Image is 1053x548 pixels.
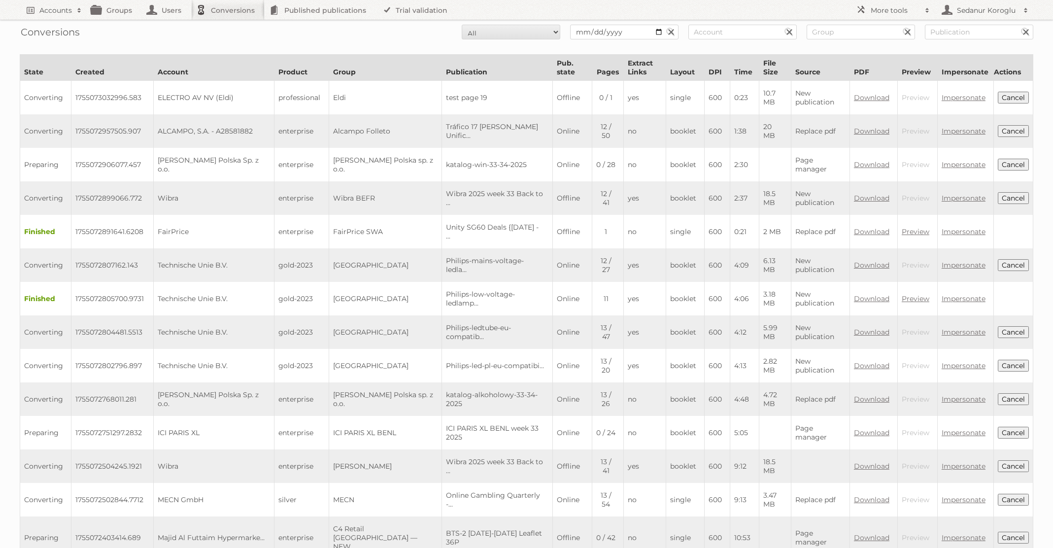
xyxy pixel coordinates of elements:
[20,248,71,282] td: Converting
[75,361,142,370] span: 1755072802796.897
[807,25,915,39] input: Group
[552,181,592,215] td: Offline
[704,382,730,416] td: 600
[791,315,850,349] td: New publication
[781,25,796,39] input: Search
[942,194,985,203] a: Impersonate
[897,148,937,181] td: Preview
[897,55,937,81] th: Preview
[592,181,623,215] td: 12 / 41
[994,55,1033,81] th: Actions
[329,282,442,315] td: [GEOGRAPHIC_DATA]
[730,55,759,81] th: Time
[624,282,666,315] td: yes
[666,282,704,315] td: booklet
[791,416,850,449] td: Page manager
[329,449,442,483] td: [PERSON_NAME]
[759,449,791,483] td: 18.5 MB
[20,55,71,81] th: State
[854,462,889,471] a: Download
[154,349,274,382] td: Technische Unie B.V.
[592,349,623,382] td: 13 / 20
[154,81,274,115] td: ELECTRO AV NV (Eldi)
[704,282,730,315] td: 600
[854,127,889,136] a: Download
[666,148,704,181] td: booklet
[902,294,929,303] a: Preview
[552,382,592,416] td: Online
[759,315,791,349] td: 5.99 MB
[998,192,1029,204] button: Cancel
[624,483,666,516] td: no
[552,114,592,148] td: Online
[854,261,889,270] a: Download
[154,181,274,215] td: Wibra
[154,315,274,349] td: Technische Unie B.V.
[730,416,759,449] td: 5:05
[704,81,730,115] td: 600
[154,449,274,483] td: Wibra
[274,416,329,449] td: enterprise
[759,349,791,382] td: 2.82 MB
[998,259,1029,271] button: Cancel
[897,114,937,148] td: Preview
[704,349,730,382] td: 600
[329,315,442,349] td: [GEOGRAPHIC_DATA]
[998,159,1029,171] button: Cancel
[329,148,442,181] td: [PERSON_NAME] Polska sp. z o.o.
[592,148,623,181] td: 0 / 28
[624,449,666,483] td: yes
[20,81,71,115] td: Converting
[1018,25,1033,39] input: Search
[854,361,889,370] a: Download
[552,81,592,115] td: Offline
[20,282,71,315] td: Finished
[900,25,915,39] input: Search
[552,55,592,81] th: Pub. state
[854,328,889,337] a: Download
[442,81,552,115] td: test page 19
[329,215,442,248] td: FairPrice SWA
[75,160,141,169] span: 1755072906077.457
[902,227,929,236] a: Preview
[329,382,442,416] td: [PERSON_NAME] Polska sp. z o.o.
[854,495,889,504] a: Download
[75,328,142,337] span: 1755072804481.5513
[759,215,791,248] td: 2 MB
[624,248,666,282] td: yes
[20,215,71,248] td: Finished
[329,248,442,282] td: [GEOGRAPHIC_DATA]
[552,282,592,315] td: Online
[274,382,329,416] td: enterprise
[442,148,552,181] td: katalog-win-33-34-2025
[39,5,72,15] h2: Accounts
[592,315,623,349] td: 13 / 47
[854,160,889,169] a: Download
[329,181,442,215] td: Wibra BEFR
[329,416,442,449] td: ICI PARIS XL BENL
[442,349,552,382] td: Philips-led-pl-eu-compatibi...
[849,55,897,81] th: PDF
[704,416,730,449] td: 600
[666,483,704,516] td: single
[897,181,937,215] td: Preview
[759,483,791,516] td: 3.47 MB
[791,215,850,248] td: Replace pdf
[75,495,143,504] span: 1755072502844.7712
[998,427,1029,439] button: Cancel
[71,55,154,81] th: Created
[942,160,985,169] a: Impersonate
[329,483,442,516] td: MECN
[442,215,552,248] td: Unity SG60 Deals {[DATE] - ...
[897,315,937,349] td: Preview
[274,483,329,516] td: silver
[666,181,704,215] td: booklet
[552,416,592,449] td: Online
[897,382,937,416] td: Preview
[942,428,985,437] a: Impersonate
[704,215,730,248] td: 600
[592,55,623,81] th: Pages
[730,148,759,181] td: 2:30
[791,114,850,148] td: Replace pdf
[791,81,850,115] td: New publication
